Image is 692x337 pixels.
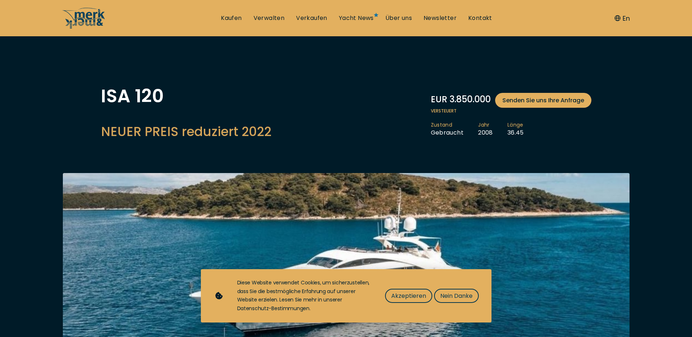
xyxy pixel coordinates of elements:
span: Akzeptieren [391,291,426,300]
h2: NEUER PREIS reduziert 2022 [101,123,271,140]
button: Akzeptieren [385,289,432,303]
a: Über uns [385,14,412,22]
span: Jahr [478,122,493,129]
h1: ISA 120 [101,87,271,105]
a: Verwalten [254,14,285,22]
button: Nein Danke [434,289,479,303]
a: Kontakt [468,14,492,22]
div: Diese Website verwendet Cookies, um sicherzustellen, dass Sie die bestmögliche Erfahrung auf unse... [237,279,371,313]
span: Versteuert [431,108,591,114]
li: 36.45 [507,122,538,137]
div: EUR 3.850.000 [431,93,591,108]
span: Zustand [431,122,464,129]
li: Gebraucht [431,122,478,137]
button: En [615,13,630,23]
a: Kaufen [221,14,242,22]
li: 2008 [478,122,507,137]
a: Datenschutz-Bestimmungen [237,305,309,312]
a: Newsletter [424,14,457,22]
span: Nein Danke [440,291,473,300]
a: Yacht News [339,14,374,22]
a: Senden Sie uns Ihre Anfrage [495,93,591,108]
span: Länge [507,122,524,129]
a: Verkaufen [296,14,327,22]
span: Senden Sie uns Ihre Anfrage [502,96,584,105]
